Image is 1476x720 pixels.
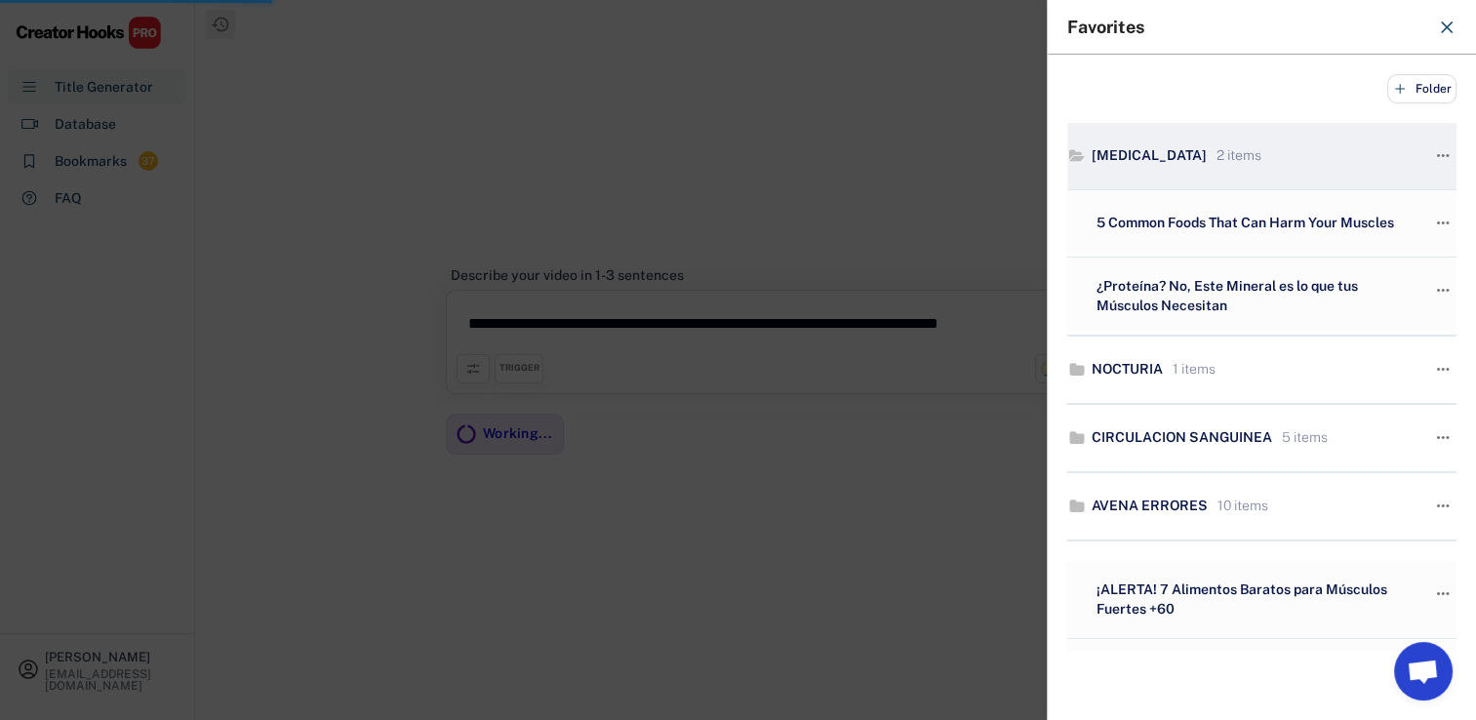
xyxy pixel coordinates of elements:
[1433,424,1453,452] button: 
[1092,428,1272,448] div: CIRCULACION SANGUINEA
[1433,580,1453,608] button: 
[1437,145,1450,166] text: 
[1213,497,1268,516] div: 10 items
[1092,277,1414,315] div: ¿Proteína? No, Este Mineral es lo que tus Músculos Necesitan
[1437,213,1450,233] text: 
[1433,142,1453,170] button: 
[1433,277,1453,304] button: 
[1433,493,1453,520] button: 
[1092,146,1207,166] div: [MEDICAL_DATA]
[1437,583,1450,604] text: 
[1067,19,1425,36] div: Favorites
[1212,146,1261,166] div: 2 items
[1437,359,1450,380] text: 
[1092,214,1414,233] div: 5 Common Foods That Can Harm Your Muscles
[1277,428,1328,448] div: 5 items
[1092,497,1208,516] div: AVENA ERRORES
[1387,74,1456,103] button: Folder
[1394,642,1453,700] a: Chat abierto
[1433,210,1453,237] button: 
[1433,356,1453,383] button: 
[1437,496,1450,516] text: 
[1092,580,1414,619] div: ¡ALERTA! 7 Alimentos Baratos para Músculos Fuertes +60
[1437,280,1450,300] text: 
[1092,360,1163,380] div: NOCTURIA
[1437,427,1450,448] text: 
[1168,360,1216,380] div: 1 items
